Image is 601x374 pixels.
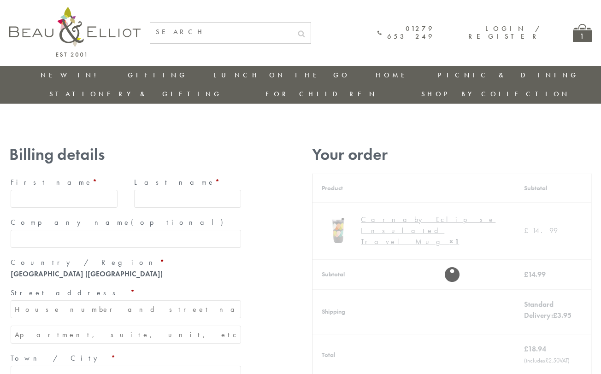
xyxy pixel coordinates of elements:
label: Town / City [11,351,241,366]
a: Stationery & Gifting [49,89,222,99]
a: Login / Register [468,24,541,41]
a: 01279 653 249 [377,25,435,41]
h3: Your order [312,145,592,164]
label: First name [11,175,118,190]
a: Shop by collection [421,89,570,99]
a: New in! [41,70,102,80]
label: Street address [11,286,241,300]
a: Lunch On The Go [213,70,350,80]
a: Gifting [128,70,188,80]
input: SEARCH [150,23,292,41]
span: (optional) [131,217,229,227]
label: Company name [11,215,241,230]
input: Apartment, suite, unit, etc. (optional) [11,326,241,344]
a: 1 [573,24,592,42]
label: Country / Region [11,255,241,270]
img: logo [9,7,141,57]
label: Last name [134,175,241,190]
a: Picnic & Dining [438,70,579,80]
a: For Children [265,89,377,99]
a: Home [376,70,412,80]
input: House number and street name [11,300,241,318]
h3: Billing details [9,145,242,164]
strong: [GEOGRAPHIC_DATA] ([GEOGRAPHIC_DATA]) [11,269,163,279]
